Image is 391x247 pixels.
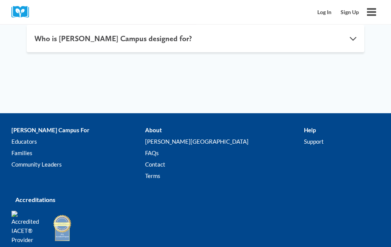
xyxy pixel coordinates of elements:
a: [PERSON_NAME][GEOGRAPHIC_DATA] [145,136,304,148]
strong: Accreditations [15,196,55,204]
img: Accredited IACET® Provider [11,211,44,245]
a: Terms [145,171,304,182]
a: Support [304,136,380,148]
a: Community Leaders [11,159,145,171]
a: Educators [11,136,145,148]
button: Who is [PERSON_NAME] Campus designed for? [27,25,364,53]
a: Sign Up [336,5,364,19]
a: Log In [313,5,336,19]
button: Open menu [364,4,380,20]
a: Contact [145,159,304,171]
nav: Secondary Mobile Navigation [313,5,364,19]
img: IDA Accredited [53,214,72,242]
a: Families [11,148,145,159]
a: FAQs [145,148,304,159]
img: Cox Campus [11,6,34,18]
